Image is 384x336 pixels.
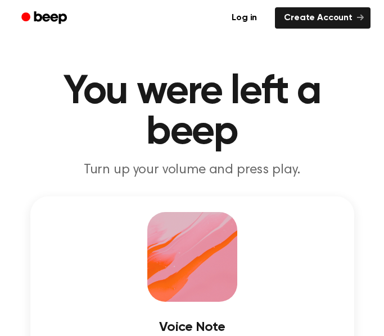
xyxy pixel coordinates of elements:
[13,72,371,153] h1: You were left a beep
[13,7,77,29] a: Beep
[13,162,371,178] p: Turn up your volume and press play.
[275,7,371,29] a: Create Account
[220,5,268,31] a: Log in
[46,320,338,335] h3: Voice Note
